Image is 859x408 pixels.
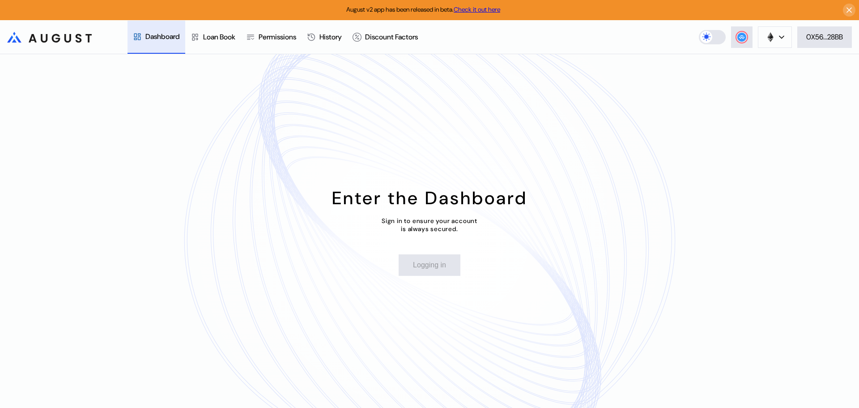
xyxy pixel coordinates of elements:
[758,26,792,48] button: chain logo
[399,254,460,276] button: Logging in
[346,5,500,13] span: August v2 app has been released in beta.
[382,217,477,233] div: Sign in to ensure your account is always secured.
[302,21,347,54] a: History
[145,32,180,41] div: Dashboard
[203,32,235,42] div: Loan Book
[365,32,418,42] div: Discount Factors
[806,32,843,42] div: 0X56...28BB
[797,26,852,48] button: 0X56...28BB
[319,32,342,42] div: History
[765,32,775,42] img: chain logo
[128,21,185,54] a: Dashboard
[185,21,241,54] a: Loan Book
[347,21,423,54] a: Discount Factors
[259,32,296,42] div: Permissions
[454,5,500,13] a: Check it out here
[241,21,302,54] a: Permissions
[332,186,527,210] div: Enter the Dashboard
